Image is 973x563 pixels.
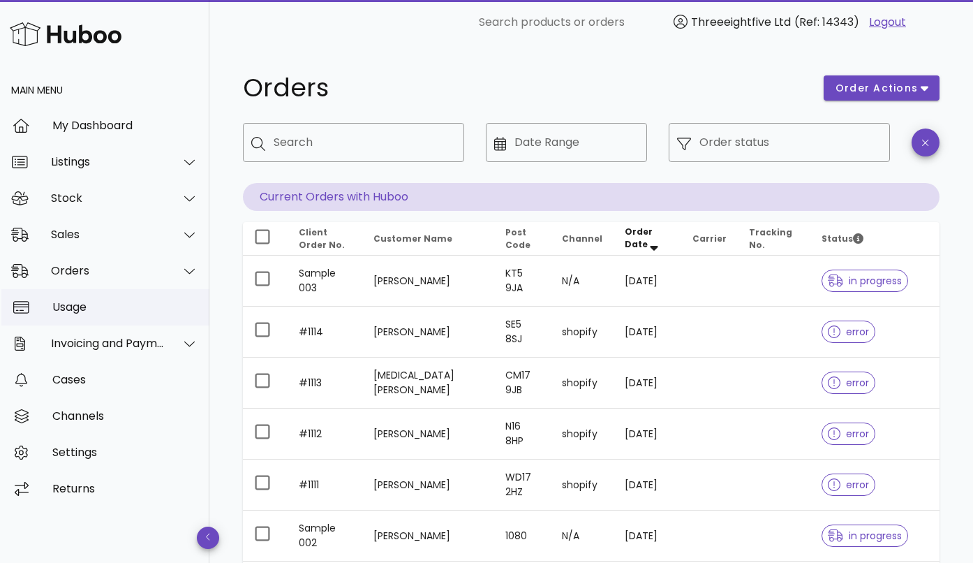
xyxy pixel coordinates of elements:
[362,409,495,460] td: [PERSON_NAME]
[551,256,614,307] td: N/A
[691,14,791,30] span: Threeeightfive Ltd
[828,276,902,286] span: in progress
[869,14,906,31] a: Logout
[362,358,495,409] td: [MEDICAL_DATA][PERSON_NAME]
[562,233,602,244] span: Channel
[51,228,165,241] div: Sales
[828,327,869,337] span: error
[614,358,681,409] td: [DATE]
[51,264,165,277] div: Orders
[824,75,939,101] button: order actions
[362,511,495,562] td: [PERSON_NAME]
[51,155,165,168] div: Listings
[288,222,362,256] th: Client Order No.
[614,409,681,460] td: [DATE]
[52,446,198,459] div: Settings
[551,460,614,511] td: shopify
[288,511,362,562] td: Sample 002
[494,358,551,409] td: CM17 9JB
[288,358,362,409] td: #1113
[362,307,495,358] td: [PERSON_NAME]
[551,358,614,409] td: shopify
[551,409,614,460] td: shopify
[494,460,551,511] td: WD17 2HZ
[52,409,198,423] div: Channels
[51,191,165,205] div: Stock
[52,373,198,386] div: Cases
[738,222,810,256] th: Tracking No.
[614,460,681,511] td: [DATE]
[288,256,362,307] td: Sample 003
[288,460,362,511] td: #1111
[614,307,681,358] td: [DATE]
[52,300,198,314] div: Usage
[794,14,859,30] span: (Ref: 14343)
[614,256,681,307] td: [DATE]
[828,378,869,388] span: error
[828,429,869,439] span: error
[494,307,551,358] td: SE5 8SJ
[692,233,727,244] span: Carrier
[551,307,614,358] td: shopify
[494,222,551,256] th: Post Code
[52,119,198,132] div: My Dashboard
[810,222,939,256] th: Status
[288,307,362,358] td: #1114
[828,480,869,490] span: error
[52,482,198,495] div: Returns
[494,409,551,460] td: N16 8HP
[243,183,939,211] p: Current Orders with Huboo
[625,226,653,250] span: Order Date
[614,222,681,256] th: Order Date: Sorted descending. Activate to remove sorting.
[10,19,121,49] img: Huboo Logo
[749,226,792,251] span: Tracking No.
[494,511,551,562] td: 1080
[299,226,345,251] span: Client Order No.
[362,222,495,256] th: Customer Name
[288,409,362,460] td: #1112
[362,460,495,511] td: [PERSON_NAME]
[822,233,863,244] span: Status
[505,226,530,251] span: Post Code
[681,222,738,256] th: Carrier
[828,531,902,541] span: in progress
[243,75,807,101] h1: Orders
[373,233,452,244] span: Customer Name
[835,81,919,96] span: order actions
[494,256,551,307] td: KT5 9JA
[614,511,681,562] td: [DATE]
[51,337,165,350] div: Invoicing and Payments
[551,511,614,562] td: N/A
[551,222,614,256] th: Channel
[362,256,495,307] td: [PERSON_NAME]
